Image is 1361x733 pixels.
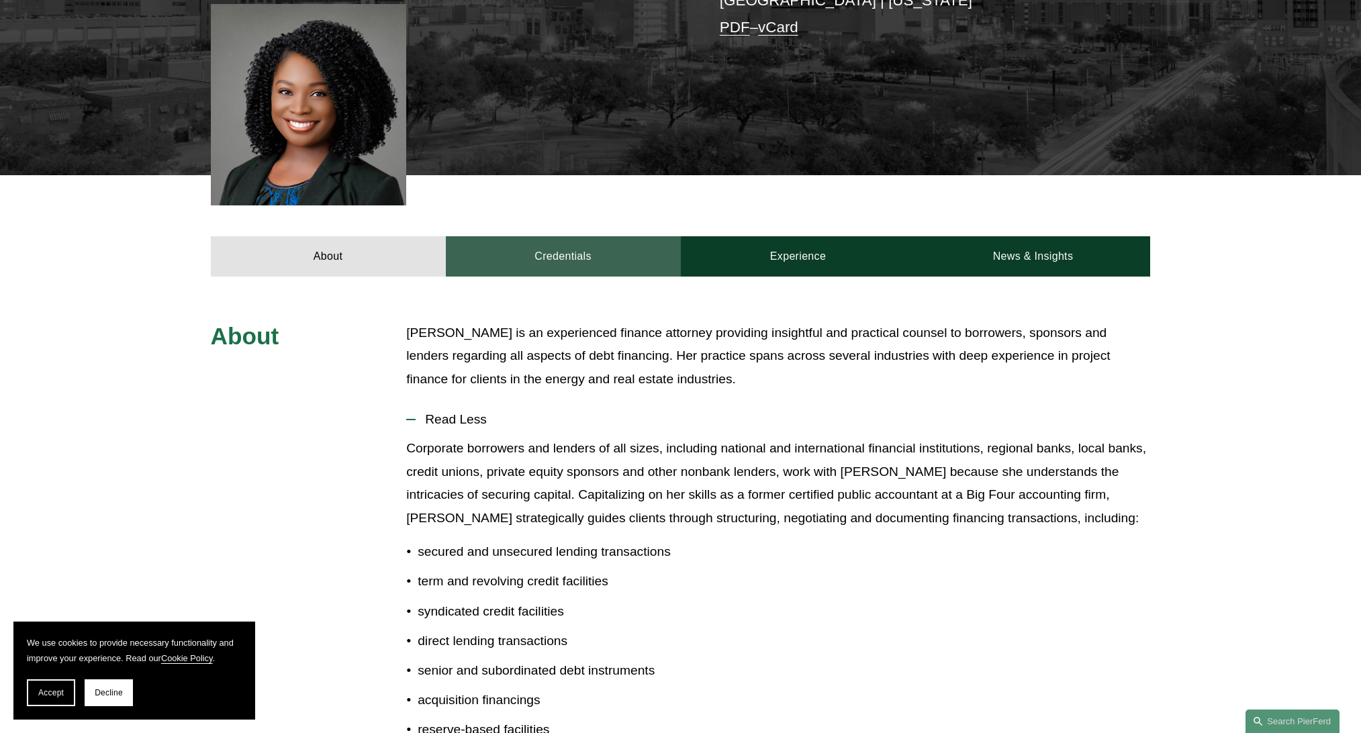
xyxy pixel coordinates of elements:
a: News & Insights [915,236,1150,277]
span: Read Less [416,412,1150,427]
a: Credentials [446,236,681,277]
p: Corporate borrowers and lenders of all sizes, including national and international financial inst... [406,437,1150,530]
section: Cookie banner [13,622,255,720]
span: About [211,323,279,349]
button: Decline [85,679,133,706]
p: We use cookies to provide necessary functionality and improve your experience. Read our . [27,635,242,666]
p: term and revolving credit facilities [418,570,1150,593]
a: Cookie Policy [161,653,213,663]
p: senior and subordinated debt instruments [418,659,1150,683]
a: vCard [758,19,798,36]
p: direct lending transactions [418,630,1150,653]
p: syndicated credit facilities [418,600,1150,624]
span: Decline [95,688,123,697]
a: Search this site [1246,710,1340,733]
p: acquisition financings [418,689,1150,712]
button: Accept [27,679,75,706]
p: [PERSON_NAME] is an experienced finance attorney providing insightful and practical counsel to bo... [406,322,1150,391]
button: Read Less [406,402,1150,437]
a: PDF [720,19,750,36]
span: Accept [38,688,64,697]
p: secured and unsecured lending transactions [418,540,1150,564]
a: About [211,236,446,277]
a: Experience [681,236,916,277]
